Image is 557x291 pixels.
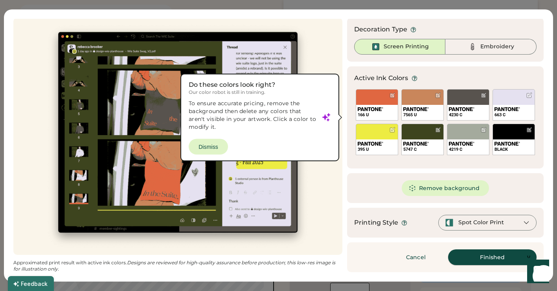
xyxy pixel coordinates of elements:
[403,107,429,111] img: 1024px-Pantone_logo.svg.png
[384,43,429,51] div: Screen Printing
[468,42,477,51] img: Thread%20-%20Unselected.svg
[13,260,342,272] div: Approximated print result with active ink colors.
[445,218,454,227] img: spot-color-green.svg
[449,107,474,111] img: 1024px-Pantone_logo.svg.png
[371,42,381,51] img: Ink%20-%20Selected.svg
[403,146,442,152] div: 5747 C
[358,112,396,118] div: 166 U
[458,219,504,227] div: Spot Color Print
[494,107,520,111] img: 1024px-Pantone_logo.svg.png
[494,112,533,118] div: 663 C
[354,218,398,227] div: Printing Style
[13,260,336,272] em: Designs are reviewed for high-quality assurance before production; this low-res image is for illu...
[388,249,443,265] button: Cancel
[402,180,489,196] button: Remove background
[354,73,408,83] div: Active Ink Colors
[449,146,487,152] div: 4219 C
[494,142,520,146] img: 1024px-Pantone_logo.svg.png
[358,146,396,152] div: 395 U
[403,142,429,146] img: 1024px-Pantone_logo.svg.png
[494,146,533,152] div: BLACK
[520,256,553,289] iframe: Front Chat
[354,25,407,34] div: Decoration Type
[449,112,487,118] div: 4230 C
[358,142,383,146] img: 1024px-Pantone_logo.svg.png
[403,112,442,118] div: 7565 U
[358,107,383,111] img: 1024px-Pantone_logo.svg.png
[480,43,514,51] div: Embroidery
[449,142,474,146] img: 1024px-Pantone_logo.svg.png
[448,249,537,265] button: Finished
